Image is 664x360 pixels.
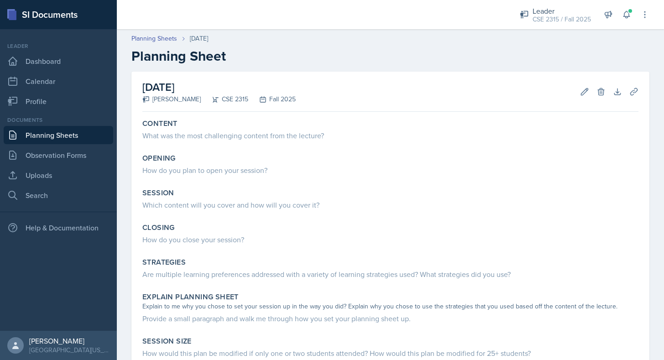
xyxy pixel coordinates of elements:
[29,336,110,345] div: [PERSON_NAME]
[533,5,591,16] div: Leader
[4,92,113,110] a: Profile
[131,48,649,64] h2: Planning Sheet
[142,258,186,267] label: Strategies
[4,166,113,184] a: Uploads
[4,42,113,50] div: Leader
[190,34,208,43] div: [DATE]
[142,94,201,104] div: [PERSON_NAME]
[142,313,638,324] div: Provide a small paragraph and walk me through how you set your planning sheet up.
[142,130,638,141] div: What was the most challenging content from the lecture?
[142,302,638,311] div: Explain to me why you chose to set your session up in the way you did? Explain why you chose to u...
[4,126,113,144] a: Planning Sheets
[142,269,638,280] div: Are multiple learning preferences addressed with a variety of learning strategies used? What stra...
[142,234,638,245] div: How do you close your session?
[4,72,113,90] a: Calendar
[142,154,176,163] label: Opening
[142,337,192,346] label: Session Size
[142,188,174,198] label: Session
[142,165,638,176] div: How do you plan to open your session?
[4,186,113,204] a: Search
[131,34,177,43] a: Planning Sheets
[142,348,638,359] div: How would this plan be modified if only one or two students attended? How would this plan be modi...
[142,199,638,210] div: Which content will you cover and how will you cover it?
[142,292,239,302] label: Explain Planning Sheet
[4,52,113,70] a: Dashboard
[142,119,178,128] label: Content
[4,116,113,124] div: Documents
[142,79,296,95] h2: [DATE]
[142,223,175,232] label: Closing
[29,345,110,355] div: [GEOGRAPHIC_DATA][US_STATE]
[4,146,113,164] a: Observation Forms
[4,219,113,237] div: Help & Documentation
[201,94,248,104] div: CSE 2315
[533,15,591,24] div: CSE 2315 / Fall 2025
[248,94,296,104] div: Fall 2025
